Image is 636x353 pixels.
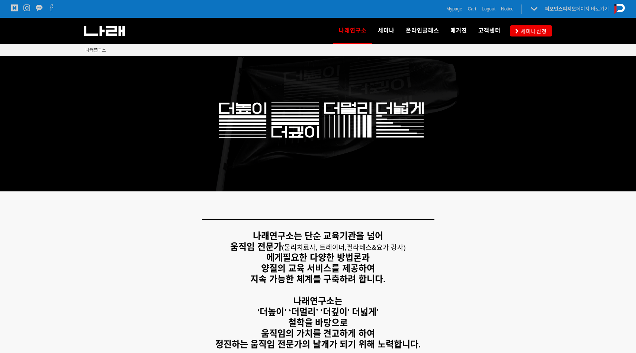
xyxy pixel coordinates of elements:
a: 나래연구소 [86,47,106,54]
span: 매거진 [450,27,467,34]
a: Logout [482,5,495,13]
a: Notice [501,5,514,13]
a: Cart [468,5,476,13]
a: 온라인클래스 [400,18,445,44]
strong: 에게 [266,252,283,263]
strong: 철학을 바탕으로 [288,318,348,328]
strong: 나래연구소는 단순 교육기관을 넘어 [253,231,383,241]
strong: 움직임 전문가 [230,242,282,252]
strong: 양질의 교육 서비스를 제공하여 [261,263,375,273]
strong: 움직임의 가치를 견고하게 하여 [261,328,375,338]
span: ( [282,244,347,251]
span: 세미나 [378,27,395,34]
span: 나래연구소 [339,25,367,36]
a: 세미나신청 [510,25,552,36]
span: 물리치료사, 트레이너, [284,244,347,251]
strong: 나래연구소는 [293,296,343,306]
span: 고객센터 [478,27,501,34]
span: 나래연구소 [86,48,106,53]
a: Mypage [446,5,462,13]
span: 필라테스&요가 강사) [347,244,406,251]
a: 고객센터 [473,18,506,44]
a: 세미나 [372,18,400,44]
a: 나래연구소 [333,18,372,44]
a: 퍼포먼스피지오페이지 바로가기 [545,6,609,12]
strong: ‘더높이’ ‘더멀리’ ‘더깊이’ 더넓게’ [257,307,379,317]
strong: 필요한 다양한 방법론과 [283,252,369,263]
strong: 퍼포먼스피지오 [545,6,576,12]
strong: 정진하는 움직임 전문가의 날개가 되기 위해 노력합니다. [215,339,421,349]
span: 온라인클래스 [406,27,439,34]
strong: 지속 가능한 체계를 구축하려 합니다. [250,274,385,284]
a: 매거진 [445,18,473,44]
span: 세미나신청 [518,28,547,35]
